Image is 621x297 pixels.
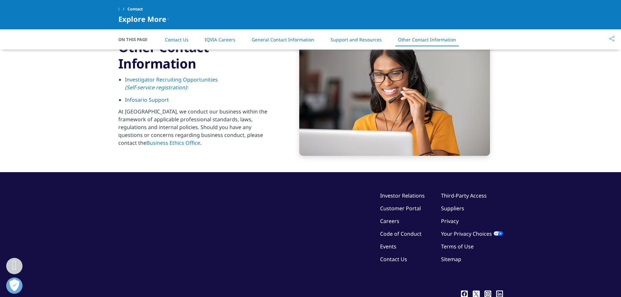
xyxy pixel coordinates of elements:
[146,139,200,146] a: Business Ethics Office
[125,84,187,91] em: (Self-service registration)
[441,230,503,237] a: Your Privacy Choices
[165,37,188,43] a: Contact Us
[380,256,407,263] a: Contact Us
[299,34,490,156] img: Iqvia Human data science
[118,36,154,43] span: On This Page
[127,3,143,15] span: Contact
[380,230,421,237] a: Code of Conduct
[398,37,456,43] a: Other Contact Information
[125,96,169,103] a: Infosario Support
[331,37,382,43] a: Support and Resources
[441,205,464,212] a: Suppliers
[118,39,276,72] h3: Other Contact Information
[125,76,218,91] a: Investigator Recruiting Opportunities (Self-service registration)
[380,217,399,225] a: Careers
[380,192,425,199] a: Investor Relations
[6,277,22,294] button: Open Preferences
[118,108,276,151] p: At [GEOGRAPHIC_DATA], we conduct our business within the framework of applicable professional sta...
[380,243,396,250] a: Events
[118,15,166,23] span: Explore More
[441,243,474,250] a: Terms of Use
[441,192,487,199] a: Third-Party Access
[380,205,421,212] a: Customer Portal
[252,37,314,43] a: General Contact Information
[441,217,459,225] a: Privacy
[205,37,235,43] a: IQVIA Careers
[441,256,461,263] a: Sitemap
